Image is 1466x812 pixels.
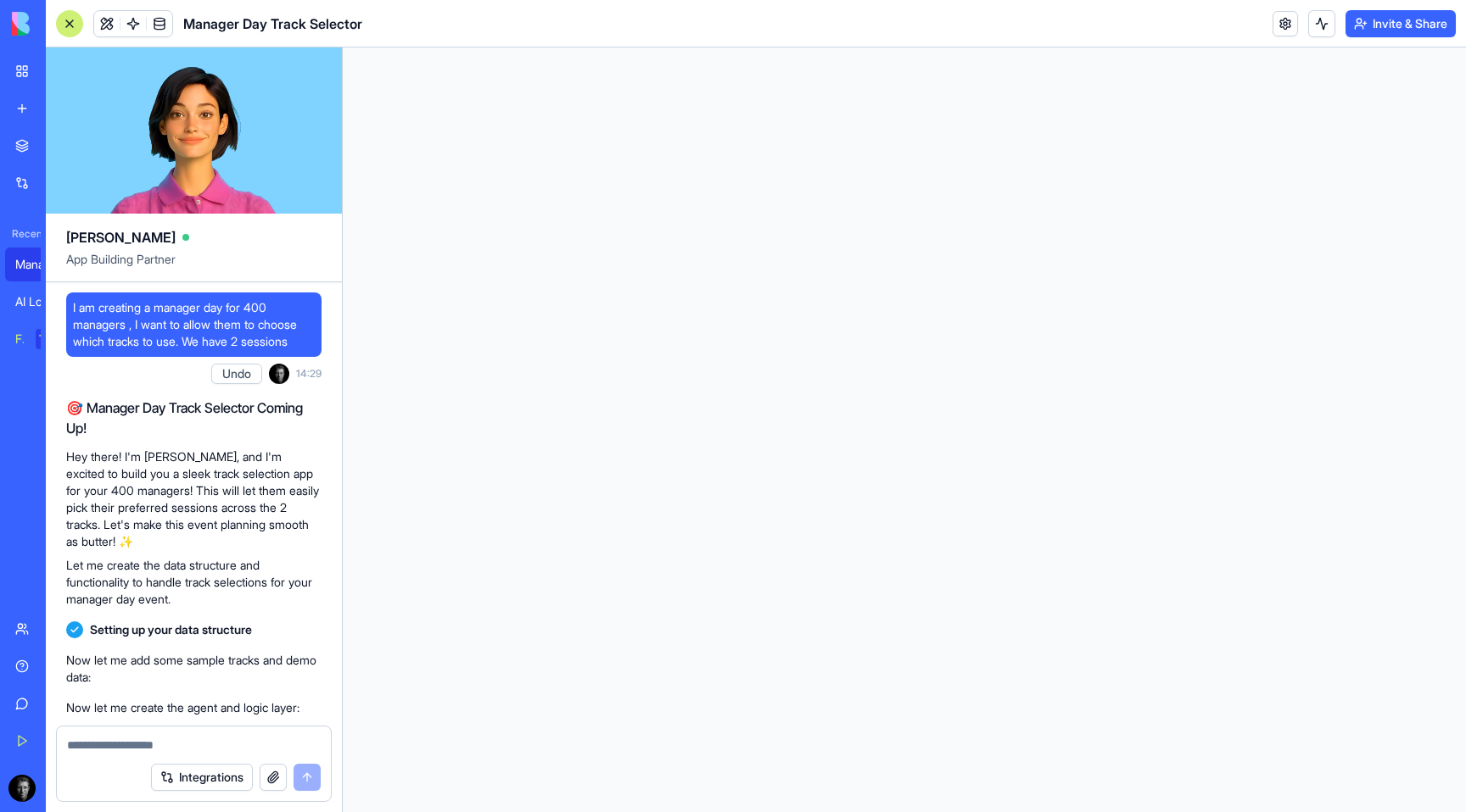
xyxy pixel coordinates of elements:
p: Hey there! I'm [PERSON_NAME], and I'm excited to build you a sleek track selection app for your 4... [66,448,322,550]
p: Now let me add some sample tracks and demo data: [66,652,322,686]
span: Recent [5,227,41,241]
span: 14:29 [296,367,322,381]
button: Invite & Share [1346,10,1456,37]
a: AI Logo Generator [5,285,73,319]
span: Manager Day Track Selector [183,14,362,34]
img: 1757052898126_crqm62.png [8,775,36,802]
p: Let me create the data structure and functionality to handle track selections for your manager da... [66,557,322,608]
span: [PERSON_NAME] [66,227,176,247]
img: 1757052898126_crqm62.png [269,364,289,384]
div: Manager Day Track Selector [15,256,63,273]
span: App Building Partner [66,251,322,281]
div: AI Logo Generator [15,293,63,310]
button: Undo [211,364,262,384]
div: Feedback Form [15,331,24,348]
img: logo [12,12,117,36]
p: Now let me create the agent and logic layer: [66,699,322,716]
div: TRY [36,329,63,349]
a: Manager Day Track Selector [5,247,73,281]
h2: 🎯 Manager Day Track Selector Coming Up! [66,398,322,438]
span: I am creating a manager day for 400 managers , I want to allow them to choose which tracks to use... [73,299,315,350]
a: Feedback FormTRY [5,322,73,356]
span: Setting up your data structure [90,621,252,638]
button: Integrations [151,764,253,791]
